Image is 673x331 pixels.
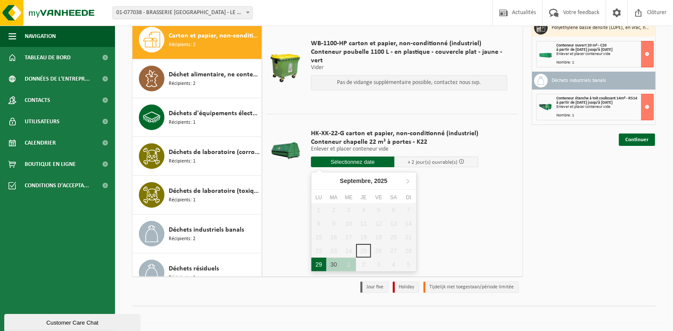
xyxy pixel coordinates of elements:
button: Déchet alimentaire, ne contenant pas de produits d'origine animale, non emballé Récipients: 2 [132,59,262,98]
input: Sélectionnez date [311,157,395,167]
span: Déchets de laboratoire (toxique) [169,186,259,196]
span: Récipients: 1 [169,119,196,127]
span: Conteneur chapelle 22 m³ à portes - K22 [311,138,478,146]
div: Ma [326,193,341,202]
div: Me [341,193,356,202]
button: Déchets de laboratoire (corrosif - inflammable) Récipients: 1 [132,137,262,176]
span: Déchets résiduels [169,264,219,274]
div: 2 [356,258,371,271]
span: Conditions d'accepta... [25,175,89,196]
span: Déchets d'équipements électriques et électroniques - produits blancs (ménagers) [169,108,259,119]
li: Jour fixe [360,282,388,293]
h3: Déchets industriels banals [552,74,607,87]
div: Ve [371,193,386,202]
p: Vider [311,65,508,71]
button: Déchets de laboratoire (toxique) Récipients: 1 [132,176,262,215]
span: Déchets industriels banals [169,225,244,235]
button: Déchets résiduels Récipients: 1 [132,253,262,292]
span: Récipients: 1 [169,274,196,282]
span: 01-077038 - BRASSERIE ST FEUILLIEN - LE ROEULX [112,6,253,19]
span: Navigation [25,26,56,47]
iframe: chat widget [4,312,142,331]
li: Holiday [393,282,419,293]
span: HK-XK-22-G carton et papier, non-conditionné (industriel) [311,129,478,138]
p: Enlever et placer conteneur vide [311,146,478,152]
span: Données de l'entrepr... [25,68,90,90]
span: Utilisateurs [25,111,60,132]
div: Sa [386,193,401,202]
div: 1 [341,258,356,271]
div: Je [356,193,371,202]
i: 2025 [374,178,387,184]
div: Lu [311,193,326,202]
a: Continuer [619,134,655,146]
span: Récipients: 2 [169,41,196,49]
span: 01-077038 - BRASSERIE ST FEUILLIEN - LE ROEULX [113,7,252,19]
div: 3 [371,258,386,271]
span: Contacts [25,90,50,111]
div: Septembre, [336,174,391,188]
button: Déchets industriels banals Récipients: 2 [132,215,262,253]
div: 29 [311,258,326,271]
button: Carton et papier, non-conditionné (industriel) Récipients: 2 [132,20,262,59]
span: WB-1100-HP carton et papier, non-conditionné (industriel) [311,39,508,48]
div: Di [401,193,416,202]
p: Pas de vidange supplémentaire possible, contactez nous svp. [316,80,503,86]
li: Tijdelijk niet toegestaan/période limitée [423,282,519,293]
span: Conteneur ouvert 20 m³ - C20 [557,43,607,48]
div: Enlever et placer conteneur vide [557,52,654,56]
span: Déchet alimentaire, ne contenant pas de produits d'origine animale, non emballé [169,70,259,80]
span: Conteneur étanche à toit coulissant 14m³ - RS14 [557,96,638,101]
span: Récipients: 2 [169,80,196,88]
div: 30 [326,258,341,271]
div: Nombre: 1 [557,61,654,65]
span: Calendrier [25,132,56,154]
span: Tableau de bord [25,47,71,68]
strong: à partir de [DATE] jusqu'à [DATE] [557,47,613,52]
button: Déchets d'équipements électriques et électroniques - produits blancs (ménagers) Récipients: 1 [132,98,262,137]
h3: Polyéthylène basse densité (LDPE), en vrac, naturel/coloré (80/20) [552,21,650,35]
span: Récipients: 1 [169,157,196,165]
span: Récipients: 2 [169,235,196,243]
span: Boutique en ligne [25,154,76,175]
div: Enlever et placer conteneur vide [557,105,654,109]
strong: à partir de [DATE] jusqu'à [DATE] [557,100,613,105]
span: Récipients: 1 [169,196,196,204]
span: Carton et papier, non-conditionné (industriel) [169,31,259,41]
span: Déchets de laboratoire (corrosif - inflammable) [169,147,259,157]
div: Nombre: 1 [557,113,654,118]
span: Conteneur poubelle 1100 L - en plastique - couvercle plat - jaune - vert [311,48,508,65]
span: + 2 jour(s) ouvrable(s) [408,160,457,165]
